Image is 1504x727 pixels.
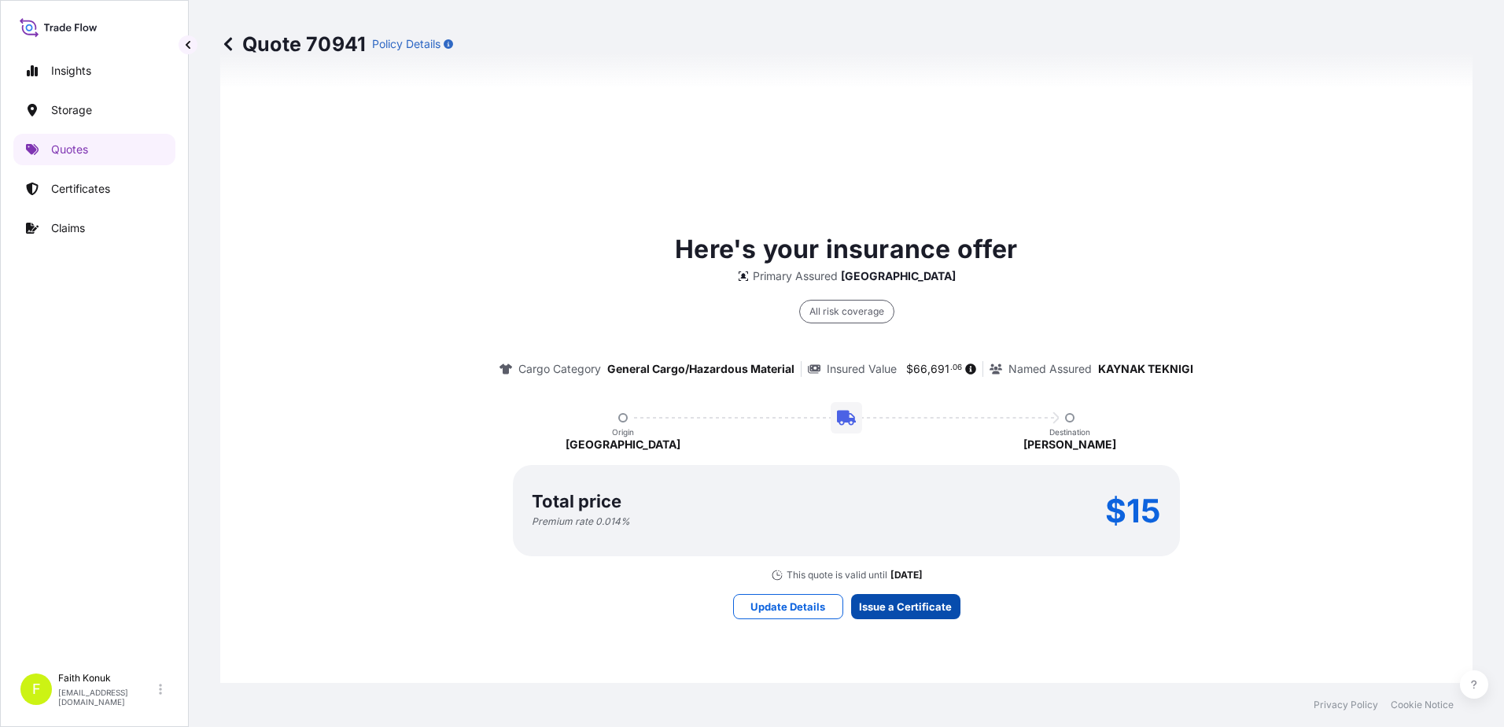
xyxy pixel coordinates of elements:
[532,515,630,528] p: Premium rate 0.014 %
[841,268,956,284] p: [GEOGRAPHIC_DATA]
[675,231,1017,268] p: Here's your insurance offer
[32,681,41,697] span: F
[906,363,913,375] span: $
[51,63,91,79] p: Insights
[859,599,952,614] p: Issue a Certificate
[51,102,92,118] p: Storage
[51,220,85,236] p: Claims
[518,361,601,377] p: Cargo Category
[13,55,175,87] a: Insights
[607,361,794,377] p: General Cargo/Hazardous Material
[927,363,931,375] span: ,
[13,212,175,244] a: Claims
[733,594,843,619] button: Update Details
[750,599,825,614] p: Update Details
[612,427,634,437] p: Origin
[220,31,366,57] p: Quote 70941
[753,268,838,284] p: Primary Assured
[1008,361,1092,377] p: Named Assured
[1105,498,1161,523] p: $15
[799,300,894,323] div: All risk coverage
[1023,437,1116,452] p: [PERSON_NAME]
[13,173,175,205] a: Certificates
[890,569,923,581] p: [DATE]
[851,594,960,619] button: Issue a Certificate
[51,142,88,157] p: Quotes
[950,365,953,371] span: .
[1098,361,1193,377] p: KAYNAK TEKNIGI
[953,365,962,371] span: 06
[827,361,897,377] p: Insured Value
[1314,699,1378,711] a: Privacy Policy
[1049,427,1090,437] p: Destination
[787,569,887,581] p: This quote is valid until
[372,36,441,52] p: Policy Details
[13,134,175,165] a: Quotes
[58,672,156,685] p: Faith Konuk
[13,94,175,126] a: Storage
[58,688,156,707] p: [EMAIL_ADDRESS][DOMAIN_NAME]
[931,363,949,375] span: 691
[566,437,680,452] p: [GEOGRAPHIC_DATA]
[51,181,110,197] p: Certificates
[913,363,927,375] span: 66
[532,493,621,509] p: Total price
[1391,699,1454,711] a: Cookie Notice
